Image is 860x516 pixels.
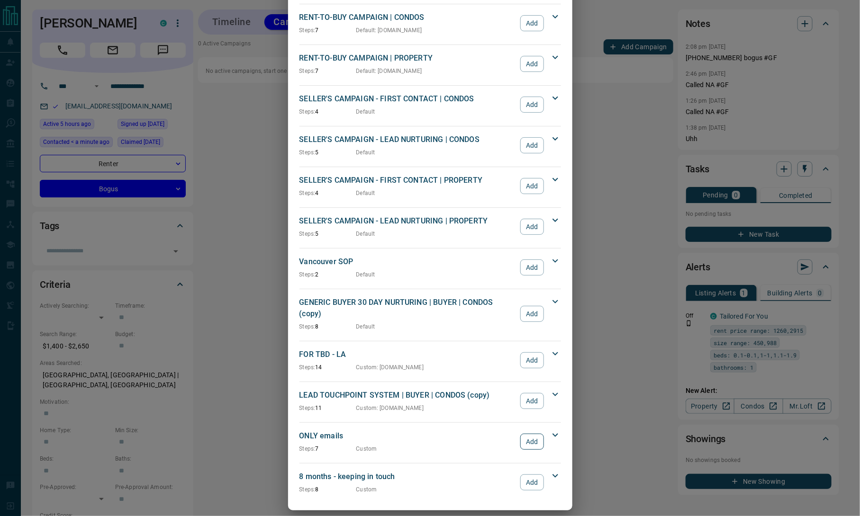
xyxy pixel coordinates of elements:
p: Custom : [DOMAIN_NAME] [356,404,424,412]
span: Steps: [299,231,316,237]
div: SELLER'S CAMPAIGN - LEAD NURTURING | PROPERTYSteps:5DefaultAdd [299,214,561,240]
div: RENT-TO-BUY CAMPAIGN | PROPERTYSteps:7Default: [DOMAIN_NAME]Add [299,51,561,77]
p: Default : [DOMAIN_NAME] [356,26,422,35]
p: GENERIC BUYER 30 DAY NURTURING | BUYER | CONDOS (copy) [299,297,516,320]
div: Vancouver SOPSteps:2DefaultAdd [299,254,561,281]
p: SELLER'S CAMPAIGN - FIRST CONTACT | CONDOS [299,93,516,105]
p: Custom [356,485,377,494]
button: Add [520,474,543,490]
p: 2 [299,270,356,279]
button: Add [520,219,543,235]
div: FOR TBD - LASteps:14Custom: [DOMAIN_NAME]Add [299,347,561,374]
p: Default [356,189,375,197]
p: Default : [DOMAIN_NAME] [356,67,422,75]
button: Add [520,393,543,409]
p: 11 [299,404,356,412]
button: Add [520,352,543,368]
span: Steps: [299,405,316,411]
button: Add [520,259,543,276]
span: Steps: [299,68,316,74]
span: Steps: [299,27,316,34]
p: SELLER'S CAMPAIGN - LEAD NURTURING | CONDOS [299,134,516,145]
p: 5 [299,148,356,157]
button: Add [520,15,543,31]
p: 4 [299,189,356,197]
button: Add [520,56,543,72]
p: Custom : [DOMAIN_NAME] [356,363,424,372]
p: 7 [299,26,356,35]
p: Default [356,270,375,279]
span: Steps: [299,364,316,371]
p: Default [356,322,375,331]
button: Add [520,306,543,322]
p: Custom [356,445,377,453]
p: 4 [299,107,356,116]
div: SELLER'S CAMPAIGN - FIRST CONTACT | PROPERTYSteps:4DefaultAdd [299,173,561,199]
p: LEAD TOUCHPOINT SYSTEM | BUYER | CONDOS (copy) [299,390,516,401]
p: FOR TBD - LA [299,349,516,360]
div: RENT-TO-BUY CAMPAIGN | CONDOSSteps:7Default: [DOMAIN_NAME]Add [299,10,561,36]
div: 8 months - keeping in touchSteps:8CustomAdd [299,469,561,496]
span: Steps: [299,190,316,196]
p: 8 [299,485,356,494]
p: 7 [299,445,356,453]
span: Steps: [299,323,316,330]
button: Add [520,178,543,194]
p: SELLER'S CAMPAIGN - FIRST CONTACT | PROPERTY [299,175,516,186]
span: Steps: [299,108,316,115]
p: Default [356,107,375,116]
p: 7 [299,67,356,75]
p: 14 [299,363,356,372]
div: ONLY emailsSteps:7CustomAdd [299,428,561,455]
p: 8 months - keeping in touch [299,471,516,482]
p: RENT-TO-BUY CAMPAIGN | PROPERTY [299,53,516,64]
span: Steps: [299,486,316,493]
button: Add [520,97,543,113]
button: Add [520,137,543,153]
span: Steps: [299,445,316,452]
button: Add [520,434,543,450]
p: Default [356,230,375,238]
div: SELLER'S CAMPAIGN - LEAD NURTURING | CONDOSSteps:5DefaultAdd [299,132,561,159]
span: Steps: [299,271,316,278]
p: RENT-TO-BUY CAMPAIGN | CONDOS [299,12,516,23]
div: LEAD TOUCHPOINT SYSTEM | BUYER | CONDOS (copy)Steps:11Custom: [DOMAIN_NAME]Add [299,388,561,414]
p: Default [356,148,375,157]
p: SELLER'S CAMPAIGN - LEAD NURTURING | PROPERTY [299,215,516,227]
div: GENERIC BUYER 30 DAY NURTURING | BUYER | CONDOS (copy)Steps:8DefaultAdd [299,295,561,333]
p: 8 [299,322,356,331]
div: SELLER'S CAMPAIGN - FIRST CONTACT | CONDOSSteps:4DefaultAdd [299,91,561,118]
span: Steps: [299,149,316,156]
p: 5 [299,230,356,238]
p: ONLY emails [299,430,516,442]
p: Vancouver SOP [299,256,516,267]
